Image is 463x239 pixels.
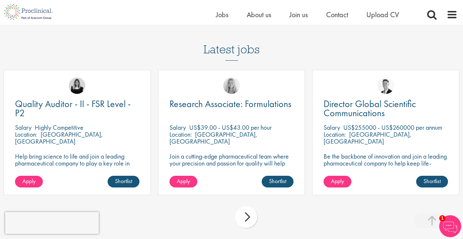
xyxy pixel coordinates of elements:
a: Director Global Scientific Communications [324,99,448,118]
p: [GEOGRAPHIC_DATA], [GEOGRAPHIC_DATA] [169,130,257,145]
p: Highly Competitive [35,123,83,132]
a: About us [247,10,271,19]
h3: Latest jobs [204,25,260,61]
span: Location: [15,130,37,139]
a: Apply [324,176,351,187]
p: [GEOGRAPHIC_DATA], [GEOGRAPHIC_DATA] [324,130,411,145]
span: Apply [177,177,190,185]
a: Join us [290,10,308,19]
a: Quality Auditor - II - FSR Level - P2 [15,99,139,118]
a: Apply [15,176,43,187]
a: Upload CV [366,10,399,19]
span: Apply [331,177,344,185]
img: Molly Colclough [69,77,85,94]
div: next [235,206,257,228]
a: Jobs [216,10,228,19]
span: Salary [169,123,186,132]
span: Location: [169,130,192,139]
span: Research Associate: Formulations [169,98,291,110]
span: 1 [439,215,445,221]
a: Shortlist [108,176,139,187]
span: Director Global Scientific Communications [324,98,416,119]
a: Research Associate: Formulations [169,99,294,109]
img: Chatbot [439,215,461,237]
img: George Watson [378,77,394,94]
p: Be the backbone of innovation and join a leading pharmaceutical company to help keep life-changin... [324,153,448,181]
span: Salary [324,123,340,132]
p: US$39.00 - US$43.00 per hour [189,123,272,132]
p: [GEOGRAPHIC_DATA], [GEOGRAPHIC_DATA] [15,130,103,145]
a: Apply [169,176,197,187]
span: Apply [22,177,36,185]
a: Contact [326,10,348,19]
img: Shannon Briggs [223,77,240,94]
a: Shortlist [416,176,448,187]
p: US$255000 - US$260000 per annum [343,123,442,132]
a: Shortlist [262,176,294,187]
p: Help bring science to life and join a leading pharmaceutical company to play a key role in delive... [15,153,139,181]
span: Quality Auditor - II - FSR Level - P2 [15,98,131,119]
span: Location: [324,130,346,139]
span: Salary [15,123,31,132]
p: Join a cutting-edge pharmaceutical team where your precision and passion for quality will help sh... [169,153,294,174]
